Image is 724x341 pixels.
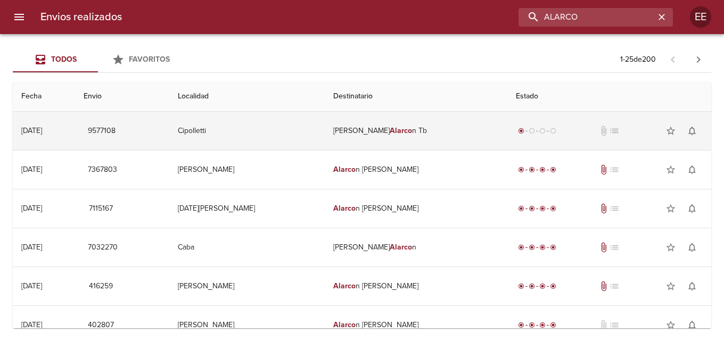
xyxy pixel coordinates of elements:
span: No tiene documentos adjuntos [598,126,609,136]
td: [PERSON_NAME] [169,151,325,189]
span: notifications_none [687,242,697,253]
th: Destinatario [325,81,507,112]
td: n [PERSON_NAME] [325,267,507,305]
span: notifications_none [687,320,697,330]
p: 1 - 25 de 200 [620,54,656,65]
div: [DATE] [21,165,42,174]
span: radio_button_checked [539,283,546,289]
em: Alarco [333,320,356,329]
div: Entregado [516,164,558,175]
span: radio_button_checked [518,205,524,212]
button: Agregar a favoritos [660,120,681,142]
span: radio_button_checked [518,128,524,134]
span: radio_button_checked [518,244,524,251]
button: 7367803 [84,160,121,180]
span: 7367803 [88,163,117,177]
span: radio_button_checked [529,244,535,251]
button: Agregar a favoritos [660,159,681,180]
span: Pagina anterior [660,54,686,64]
span: radio_button_checked [529,205,535,212]
div: Entregado [516,203,558,214]
div: Entregado [516,320,558,330]
div: [DATE] [21,320,42,329]
span: radio_button_checked [550,205,556,212]
span: Tiene documentos adjuntos [598,203,609,214]
span: radio_button_checked [550,283,556,289]
button: Agregar a favoritos [660,314,681,336]
button: Agregar a favoritos [660,276,681,297]
button: Activar notificaciones [681,198,703,219]
span: No tiene pedido asociado [609,126,620,136]
th: Envio [75,81,169,112]
div: Entregado [516,281,558,292]
span: 402807 [88,319,114,332]
div: EE [690,6,711,28]
span: notifications_none [687,203,697,214]
th: Localidad [169,81,325,112]
span: radio_button_checked [518,167,524,173]
span: 416259 [88,280,113,293]
span: No tiene documentos adjuntos [598,320,609,330]
span: Tiene documentos adjuntos [598,164,609,175]
td: n [PERSON_NAME] [325,189,507,228]
h6: Envios realizados [40,9,122,26]
span: radio_button_checked [539,205,546,212]
span: No tiene pedido asociado [609,203,620,214]
span: radio_button_unchecked [550,128,556,134]
em: Alarco [390,243,412,252]
span: No tiene pedido asociado [609,164,620,175]
span: No tiene pedido asociado [609,281,620,292]
span: No tiene pedido asociado [609,242,620,253]
span: No tiene pedido asociado [609,320,620,330]
span: 9577108 [88,124,116,138]
span: radio_button_unchecked [529,128,535,134]
span: notifications_none [687,126,697,136]
div: Tabs Envios [13,47,183,72]
span: star_border [665,281,676,292]
span: notifications_none [687,281,697,292]
button: Activar notificaciones [681,159,703,180]
td: [PERSON_NAME] n Tb [325,112,507,150]
button: Agregar a favoritos [660,198,681,219]
button: Activar notificaciones [681,120,703,142]
span: Todos [51,55,77,64]
button: menu [6,4,32,30]
span: radio_button_checked [529,322,535,328]
span: Pagina siguiente [686,47,711,72]
button: 7032270 [84,238,122,257]
div: [DATE] [21,281,42,290]
button: 416259 [84,277,118,296]
button: 9577108 [84,121,120,141]
span: Tiene documentos adjuntos [598,242,609,253]
span: notifications_none [687,164,697,175]
span: star_border [665,126,676,136]
button: Activar notificaciones [681,276,703,297]
span: radio_button_checked [539,322,546,328]
em: Alarco [390,126,412,135]
button: Activar notificaciones [681,237,703,258]
span: star_border [665,320,676,330]
button: 402807 [84,315,118,335]
button: Activar notificaciones [681,314,703,336]
span: radio_button_checked [550,167,556,173]
span: 7032270 [88,241,118,254]
span: radio_button_checked [539,167,546,173]
span: radio_button_checked [539,244,546,251]
input: buscar [519,8,655,27]
span: radio_button_unchecked [539,128,546,134]
span: radio_button_checked [550,322,556,328]
td: n [PERSON_NAME] [325,151,507,189]
em: Alarco [333,204,356,213]
div: [DATE] [21,126,42,135]
span: star_border [665,242,676,253]
td: Cipolletti [169,112,325,150]
span: 7115167 [88,202,113,215]
td: Caba [169,228,325,267]
td: [DATE][PERSON_NAME] [169,189,325,228]
th: Fecha [13,81,75,112]
span: radio_button_checked [529,283,535,289]
th: Estado [507,81,711,112]
span: star_border [665,203,676,214]
div: Entregado [516,242,558,253]
button: 7115167 [84,199,118,219]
